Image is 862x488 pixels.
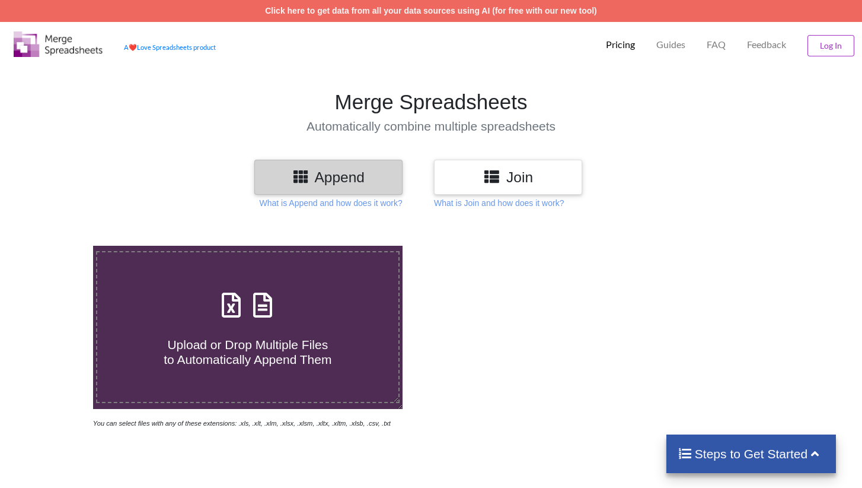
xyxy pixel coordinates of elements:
img: Logo.png [14,31,103,57]
span: Feedback [747,40,786,49]
h3: Join [443,169,573,186]
p: What is Append and how does it work? [260,197,403,209]
span: Upload or Drop Multiple Files to Automatically Append Them [164,338,331,366]
a: AheartLove Spreadsheets product [124,43,216,51]
p: What is Join and how does it work? [434,197,564,209]
button: Log In [807,35,854,56]
h3: Append [263,169,394,186]
span: heart [129,43,137,51]
p: Pricing [606,39,635,51]
a: Click here to get data from all your data sources using AI (for free with our new tool) [265,6,597,15]
p: FAQ [707,39,726,51]
i: You can select files with any of these extensions: .xls, .xlt, .xlm, .xlsx, .xlsm, .xltx, .xltm, ... [93,420,391,427]
h4: Steps to Get Started [678,446,825,461]
p: Guides [656,39,685,51]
